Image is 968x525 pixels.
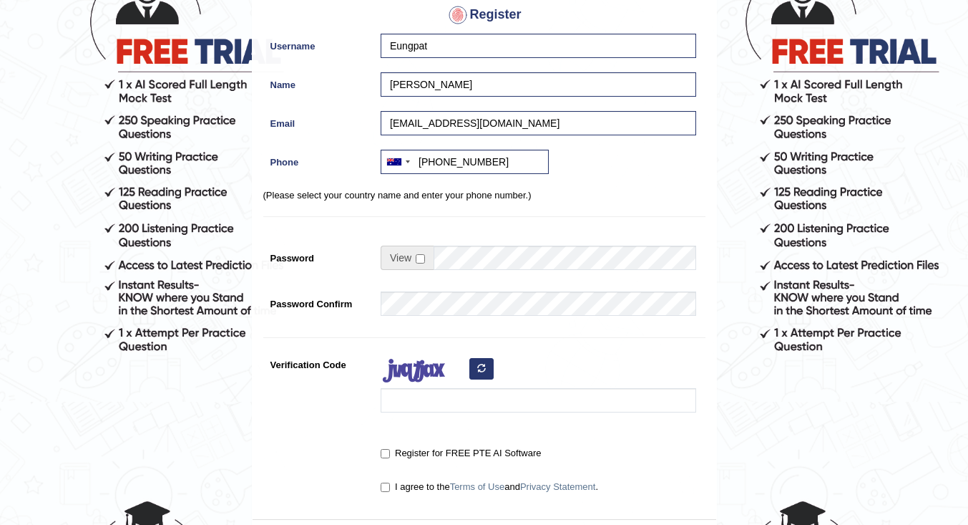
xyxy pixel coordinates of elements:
label: Verification Code [263,352,374,372]
input: I agree to theTerms of UseandPrivacy Statement. [381,483,390,492]
h4: Register [263,4,705,27]
label: Phone [263,150,374,169]
a: Terms of Use [450,481,505,492]
label: Email [263,111,374,130]
label: Name [263,72,374,92]
label: Register for FREE PTE AI Software [381,446,541,461]
input: +61 412 345 678 [381,150,549,174]
a: Privacy Statement [520,481,596,492]
input: Register for FREE PTE AI Software [381,449,390,458]
label: I agree to the and . [381,480,598,494]
input: Show/Hide Password [416,254,425,264]
label: Password Confirm [263,292,374,311]
div: Australia: +61 [381,150,414,173]
label: Username [263,34,374,53]
label: Password [263,246,374,265]
p: (Please select your country name and enter your phone number.) [263,188,705,202]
